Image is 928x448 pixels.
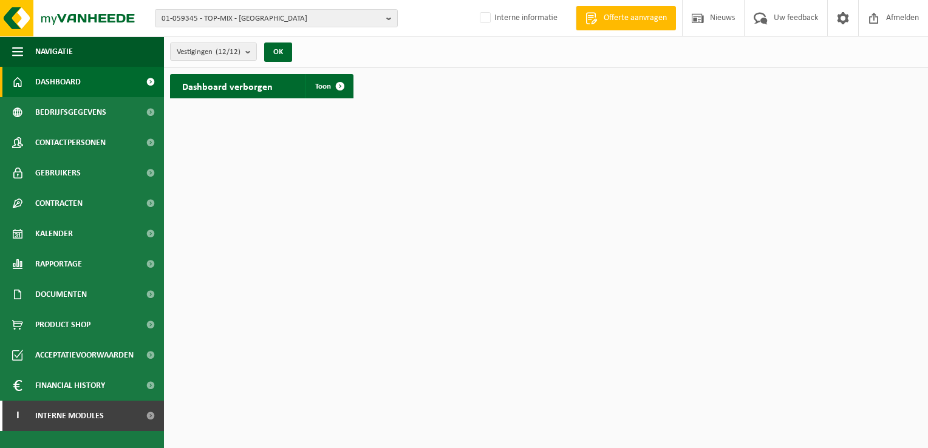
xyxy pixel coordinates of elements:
[170,42,257,61] button: Vestigingen(12/12)
[35,370,105,401] span: Financial History
[315,83,331,90] span: Toon
[35,36,73,67] span: Navigatie
[264,42,292,62] button: OK
[35,219,73,249] span: Kalender
[35,67,81,97] span: Dashboard
[35,249,82,279] span: Rapportage
[177,43,241,61] span: Vestigingen
[35,401,104,431] span: Interne modules
[305,74,352,98] a: Toon
[12,401,23,431] span: I
[162,10,381,28] span: 01-059345 - TOP-MIX - [GEOGRAPHIC_DATA]
[216,48,241,56] count: (12/12)
[35,340,134,370] span: Acceptatievoorwaarden
[35,279,87,310] span: Documenten
[601,12,670,24] span: Offerte aanvragen
[477,9,558,27] label: Interne informatie
[35,127,106,158] span: Contactpersonen
[170,74,285,98] h2: Dashboard verborgen
[155,9,398,27] button: 01-059345 - TOP-MIX - [GEOGRAPHIC_DATA]
[35,97,106,127] span: Bedrijfsgegevens
[576,6,676,30] a: Offerte aanvragen
[35,310,90,340] span: Product Shop
[35,158,81,188] span: Gebruikers
[35,188,83,219] span: Contracten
